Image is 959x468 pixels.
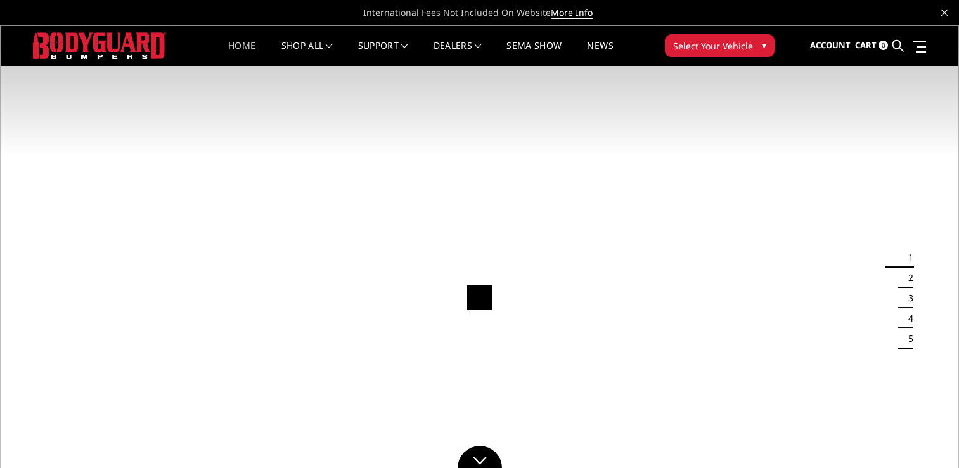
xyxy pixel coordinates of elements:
[879,41,888,50] span: 0
[665,34,775,57] button: Select Your Vehicle
[673,39,753,53] span: Select Your Vehicle
[762,39,766,52] span: ▾
[228,41,255,66] a: Home
[33,32,166,58] img: BODYGUARD BUMPERS
[901,328,913,349] button: 5 of 5
[901,268,913,288] button: 2 of 5
[587,41,613,66] a: News
[810,29,851,63] a: Account
[358,41,408,66] a: Support
[901,308,913,328] button: 4 of 5
[855,29,888,63] a: Cart 0
[434,41,482,66] a: Dealers
[458,446,502,468] a: Click to Down
[855,39,877,51] span: Cart
[901,288,913,308] button: 3 of 5
[281,41,333,66] a: shop all
[901,247,913,268] button: 1 of 5
[506,41,562,66] a: SEMA Show
[810,39,851,51] span: Account
[551,6,593,19] a: More Info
